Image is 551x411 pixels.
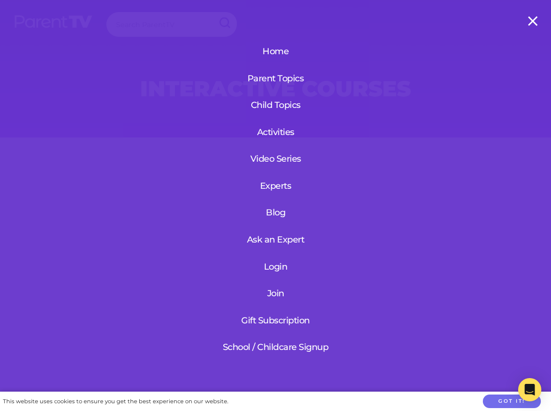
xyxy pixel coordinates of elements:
a: Video Series [242,146,309,171]
div: This website uses cookies to ensure you get the best experience on our website. [3,396,228,407]
button: Got it! [483,395,541,409]
a: Gift Subscription [218,308,333,333]
a: Child Topics [242,92,309,118]
a: Parent Topics [242,66,309,91]
div: Open Intercom Messenger [518,378,541,401]
a: Blog [242,200,309,225]
a: Login [218,254,333,279]
a: Activities [242,120,309,145]
a: School / Childcare Signup [218,335,333,360]
a: Join [218,281,333,306]
a: Home [242,39,309,64]
a: Experts [242,173,309,198]
a: Ask an Expert [242,227,309,252]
